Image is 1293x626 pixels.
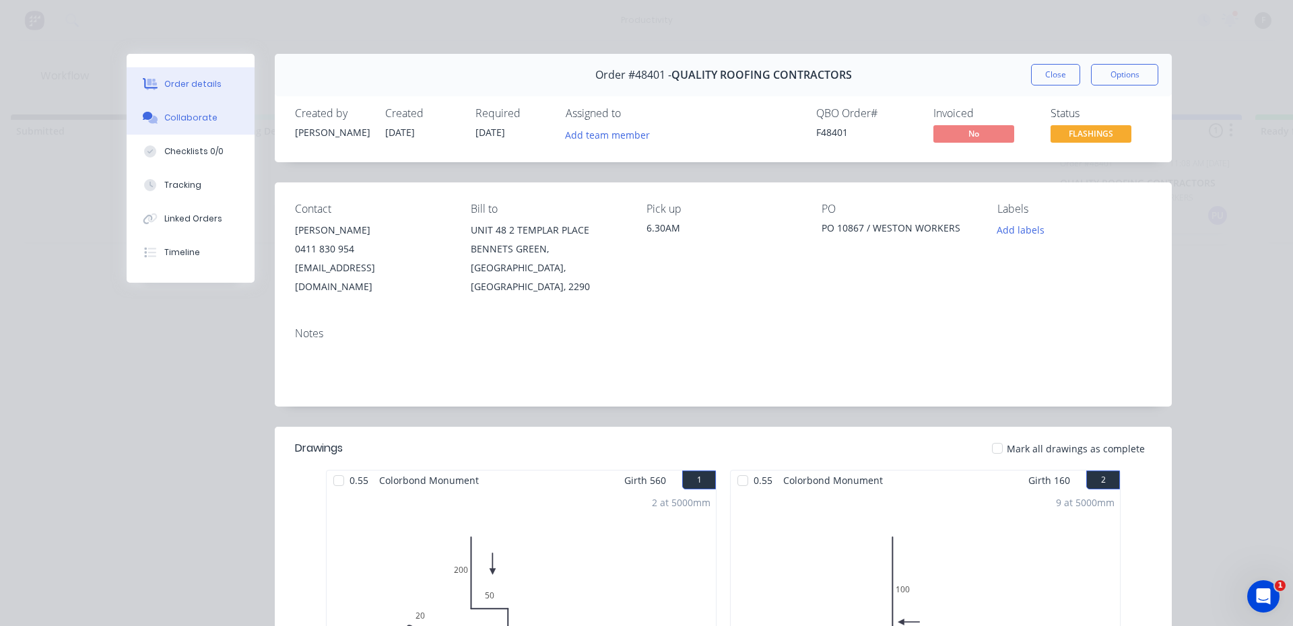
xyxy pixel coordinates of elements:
[164,213,222,225] div: Linked Orders
[1275,580,1286,591] span: 1
[295,221,449,296] div: [PERSON_NAME]0411 830 954[EMAIL_ADDRESS][DOMAIN_NAME]
[295,203,449,215] div: Contact
[295,440,343,456] div: Drawings
[164,112,218,124] div: Collaborate
[164,179,201,191] div: Tracking
[295,327,1152,340] div: Notes
[295,107,369,120] div: Created by
[990,221,1052,239] button: Add labels
[646,221,801,235] div: 6.30AM
[624,471,666,490] span: Girth 560
[1056,495,1115,510] div: 9 at 5000mm
[822,203,976,215] div: PO
[566,125,657,143] button: Add team member
[127,236,255,269] button: Timeline
[164,246,200,258] div: Timeline
[471,221,625,296] div: UNIT 48 2 TEMPLAR PLACEBENNETS GREEN, [GEOGRAPHIC_DATA], [GEOGRAPHIC_DATA], 2290
[1007,442,1145,456] span: Mark all drawings as complete
[1028,471,1070,490] span: Girth 160
[1091,64,1158,85] button: Options
[164,145,224,158] div: Checklists 0/0
[295,240,449,258] div: 0411 830 954
[1247,580,1280,613] iframe: Intercom live chat
[127,67,255,101] button: Order details
[385,126,415,139] span: [DATE]
[471,240,625,296] div: BENNETS GREEN, [GEOGRAPHIC_DATA], [GEOGRAPHIC_DATA], 2290
[295,221,449,240] div: [PERSON_NAME]
[164,78,222,90] div: Order details
[1031,64,1080,85] button: Close
[385,107,459,120] div: Created
[1051,107,1152,120] div: Status
[997,203,1152,215] div: Labels
[295,258,449,296] div: [EMAIL_ADDRESS][DOMAIN_NAME]
[471,203,625,215] div: Bill to
[374,471,484,490] span: Colorbond Monument
[471,221,625,240] div: UNIT 48 2 TEMPLAR PLACE
[816,107,917,120] div: QBO Order #
[748,471,778,490] span: 0.55
[344,471,374,490] span: 0.55
[933,125,1014,142] span: No
[475,126,505,139] span: [DATE]
[816,125,917,139] div: F48401
[671,69,852,81] span: QUALITY ROOFING CONTRACTORS
[595,69,671,81] span: Order #48401 -
[1051,125,1131,142] span: FLASHINGS
[475,107,550,120] div: Required
[1086,471,1120,489] button: 2
[682,471,716,489] button: 1
[295,125,369,139] div: [PERSON_NAME]
[822,221,976,240] div: PO 10867 / WESTON WORKERS
[566,107,700,120] div: Assigned to
[652,495,710,510] div: 2 at 5000mm
[778,471,888,490] span: Colorbond Monument
[127,168,255,202] button: Tracking
[1051,125,1131,145] button: FLASHINGS
[127,202,255,236] button: Linked Orders
[127,135,255,168] button: Checklists 0/0
[127,101,255,135] button: Collaborate
[933,107,1034,120] div: Invoiced
[558,125,657,143] button: Add team member
[646,203,801,215] div: Pick up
